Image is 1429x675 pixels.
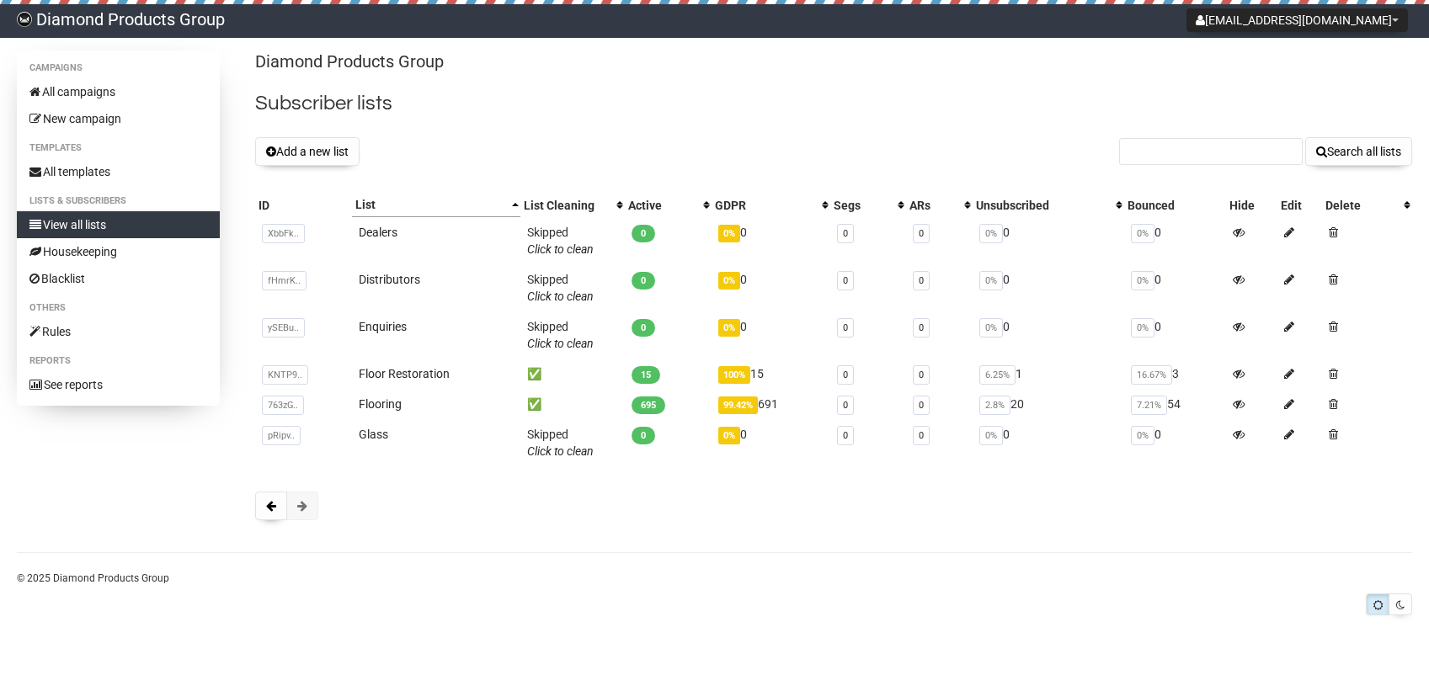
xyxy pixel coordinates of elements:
[718,225,740,242] span: 0%
[359,273,420,286] a: Distributors
[718,272,740,290] span: 0%
[262,224,305,243] span: XbbFk..
[625,193,712,217] th: Active: No sort applied, activate to apply an ascending sort
[1131,271,1154,290] span: 0%
[1128,197,1223,214] div: Bounced
[1131,318,1154,337] span: 0%
[17,158,220,185] a: All templates
[1131,365,1172,385] span: 16.67%
[527,337,594,350] a: Click to clean
[359,320,407,333] a: Enquiries
[632,272,655,290] span: 0
[359,428,388,441] a: Glass
[712,419,829,466] td: 0
[17,78,220,105] a: All campaigns
[259,197,349,214] div: ID
[909,197,956,214] div: ARs
[17,298,220,318] li: Others
[17,105,220,132] a: New campaign
[919,322,924,333] a: 0
[973,193,1123,217] th: Unsubscribed: No sort applied, activate to apply an ascending sort
[979,271,1003,290] span: 0%
[979,426,1003,445] span: 0%
[1305,137,1412,166] button: Search all lists
[843,400,848,411] a: 0
[973,217,1123,264] td: 0
[976,197,1106,214] div: Unsubscribed
[712,264,829,311] td: 0
[1124,389,1226,419] td: 54
[843,275,848,286] a: 0
[843,369,848,380] a: 0
[1124,311,1226,359] td: 0
[520,359,625,389] td: ✅
[919,369,924,380] a: 0
[1124,193,1226,217] th: Bounced: No sort applied, sorting is disabled
[632,319,655,337] span: 0
[527,320,594,350] span: Skipped
[718,427,740,444] span: 0%
[632,225,655,242] span: 0
[17,371,220,398] a: See reports
[715,197,813,214] div: GDPR
[712,217,829,264] td: 0
[1277,193,1322,217] th: Edit: No sort applied, sorting is disabled
[979,365,1016,385] span: 6.25%
[973,264,1123,311] td: 0
[17,58,220,78] li: Campaigns
[527,444,594,458] a: Click to clean
[919,228,924,239] a: 0
[1124,264,1226,311] td: 0
[17,12,32,27] img: 0e15046020f1bb11392451ad42f33bbf
[527,242,594,256] a: Click to clean
[712,311,829,359] td: 0
[919,400,924,411] a: 0
[979,396,1010,415] span: 2.8%
[628,197,695,214] div: Active
[843,322,848,333] a: 0
[973,311,1123,359] td: 0
[359,367,450,380] a: Floor Restoration
[17,238,220,265] a: Housekeeping
[1322,193,1412,217] th: Delete: No sort applied, activate to apply an ascending sort
[973,389,1123,419] td: 20
[919,430,924,441] a: 0
[919,275,924,286] a: 0
[359,226,397,239] a: Dealers
[524,197,608,214] div: List Cleaning
[520,389,625,419] td: ✅
[255,193,352,217] th: ID: No sort applied, sorting is disabled
[830,193,906,217] th: Segs: No sort applied, activate to apply an ascending sort
[906,193,973,217] th: ARs: No sort applied, activate to apply an ascending sort
[979,318,1003,337] span: 0%
[262,318,305,337] span: ySEBu..
[255,137,360,166] button: Add a new list
[632,427,655,444] span: 0
[17,265,220,292] a: Blacklist
[527,428,594,458] span: Skipped
[255,50,1412,73] p: Diamond Products Group
[843,228,848,239] a: 0
[973,359,1123,389] td: 1
[527,273,594,303] span: Skipped
[712,359,829,389] td: 15
[17,318,220,345] a: Rules
[352,193,520,217] th: List: Ascending sort applied, activate to apply a descending sort
[527,226,594,256] span: Skipped
[1186,8,1408,32] button: [EMAIL_ADDRESS][DOMAIN_NAME]
[718,319,740,337] span: 0%
[359,397,402,411] a: Flooring
[1131,426,1154,445] span: 0%
[718,396,758,414] span: 99.42%
[262,271,307,290] span: fHmrK..
[520,193,625,217] th: List Cleaning: No sort applied, activate to apply an ascending sort
[1124,217,1226,264] td: 0
[262,426,301,445] span: pRipv..
[1124,419,1226,466] td: 0
[262,365,308,385] span: KNTP9..
[1229,197,1274,214] div: Hide
[1131,396,1167,415] span: 7.21%
[632,366,660,384] span: 15
[718,366,750,384] span: 100%
[17,191,220,211] li: Lists & subscribers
